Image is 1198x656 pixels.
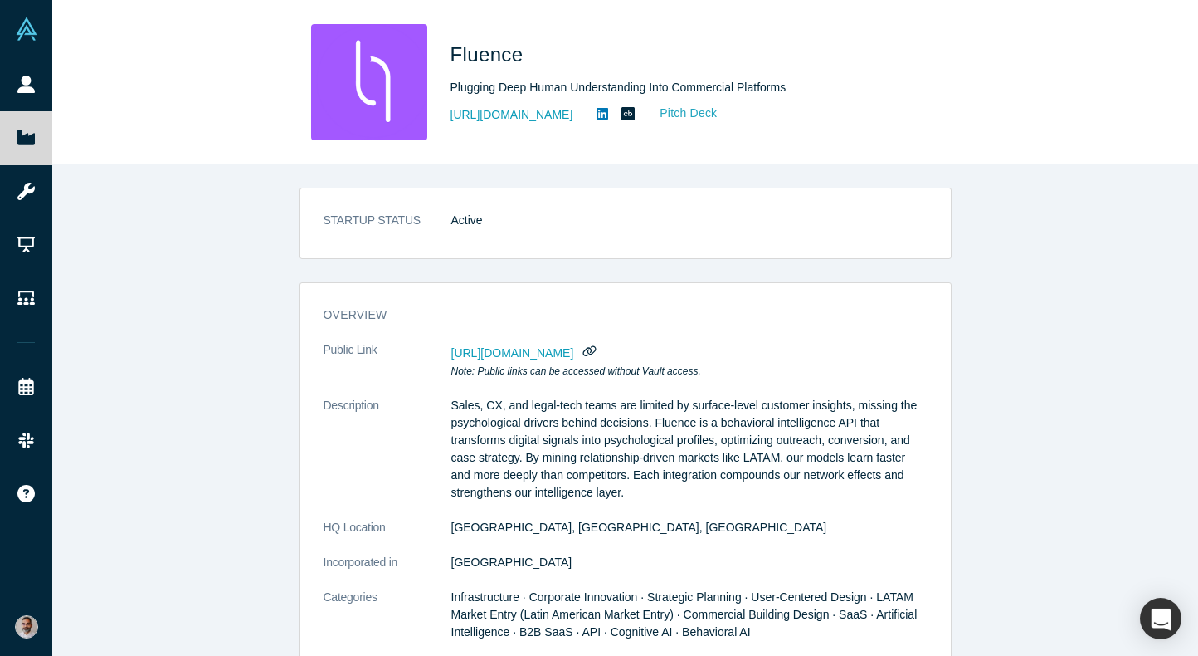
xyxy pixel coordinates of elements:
img: Alchemist Vault Logo [15,17,38,41]
a: Pitch Deck [641,104,718,123]
span: Infrastructure · Corporate Innovation · Strategic Planning · User-Centered Design · LATAM Market ... [451,590,918,639]
dt: STARTUP STATUS [324,212,451,247]
span: [URL][DOMAIN_NAME] [451,346,574,360]
dt: Description [324,397,451,519]
em: Note: Public links can be accessed without Vault access. [451,365,701,377]
dd: [GEOGRAPHIC_DATA] [451,554,928,571]
h3: overview [324,306,904,324]
p: Sales, CX, and legal-tech teams are limited by surface-level customer insights, missing the psych... [451,397,928,502]
a: [URL][DOMAIN_NAME] [450,106,573,124]
img: Gotam Bhardwaj's Account [15,615,38,639]
img: Fluence's Logo [311,24,427,140]
span: Public Link [324,341,377,359]
dd: [GEOGRAPHIC_DATA], [GEOGRAPHIC_DATA], [GEOGRAPHIC_DATA] [451,519,928,536]
span: Fluence [450,43,529,66]
dt: Incorporated in [324,554,451,589]
dd: Active [451,212,928,229]
div: Plugging Deep Human Understanding Into Commercial Platforms [450,79,915,96]
dt: HQ Location [324,519,451,554]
